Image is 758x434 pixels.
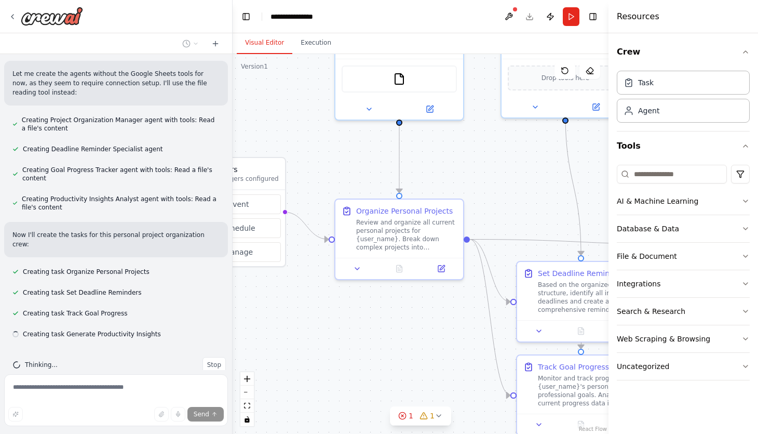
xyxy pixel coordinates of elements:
[390,406,451,426] button: 11
[25,361,58,369] span: Thinking...
[356,206,453,216] div: Organize Personal Projects
[617,223,679,234] div: Database & Data
[171,407,185,422] button: Click to speak your automation idea
[617,243,750,270] button: File & Document
[617,298,750,325] button: Search & Research
[23,288,142,297] span: Creating task Set Deadline Reminders
[23,268,150,276] span: Creating task Organize Personal Projects
[617,131,750,161] button: Tools
[356,218,457,252] div: Review and organize all current personal projects for {user_name}. Break down complex projects in...
[617,196,698,206] div: AI & Machine Learning
[240,413,254,426] button: toggle interactivity
[470,234,692,250] g: Edge from b98d1119-dd72-4a1e-b8bb-9bebec2d39ff to c7cd2e60-8618-4db6-b406-7f54e91713e5
[240,372,254,426] div: React Flow controls
[224,247,253,257] span: Manage
[334,199,464,280] div: Organize Personal ProjectsReview and organize all current personal projects for {user_name}. Brea...
[239,9,253,24] button: Hide left sidebar
[617,251,677,261] div: File & Document
[470,234,510,401] g: Edge from b98d1119-dd72-4a1e-b8bb-9bebec2d39ff to 5f99093c-428f-4e99-a7e6-7bd0b703f26a
[586,9,600,24] button: Hide right sidebar
[559,418,603,431] button: No output available
[538,281,639,314] div: Based on the organized project structure, identify all important deadlines and create a comprehen...
[516,261,646,343] div: Set Deadline RemindersBased on the organized project structure, identify all important deadlines ...
[617,215,750,242] button: Database & Data
[178,37,203,50] button: Switch to previous chat
[393,73,405,85] img: FileReadTool
[579,426,607,432] a: React Flow attribution
[241,62,268,71] div: Version 1
[12,230,220,249] p: Now I'll create the tasks for this personal project organization crew:
[423,262,459,275] button: Open in side panel
[12,69,220,97] p: Let me create the agents without the Google Sheets tools for now, as they seem to require connect...
[23,309,128,318] span: Creating task Track Goal Progress
[194,410,209,418] span: Send
[617,353,750,380] button: Uncategorized
[560,113,586,255] g: Edge from 86b81c74-d9d0-44a4-a75e-fe230d5170f8 to 1a9f69ef-5ec4-498b-9e5c-72f6956ed116
[284,207,329,245] g: Edge from triggers to b98d1119-dd72-4a1e-b8bb-9bebec2d39ff
[23,330,161,338] span: Creating task Generate Productivity Insights
[617,161,750,389] div: Tools
[409,411,413,421] span: 1
[202,357,226,373] button: Stop
[538,374,639,407] div: Monitor and track progress on {user_name}'s personal and professional goals. Analyze current prog...
[638,77,654,88] div: Task
[240,372,254,386] button: zoom in
[22,116,220,133] span: Creating Project Organization Manager agent with tools: Read a file's content
[638,106,659,116] div: Agent
[566,101,625,113] button: Open in side panel
[542,73,590,83] span: Drop tools here
[209,175,279,183] p: No triggers configured
[617,325,750,352] button: Web Scraping & Browsing
[179,157,286,267] div: TriggersNo triggers configuredEventScheduleManage
[617,188,750,215] button: AI & Machine Learning
[23,145,163,153] span: Creating Deadline Reminder Specialist agent
[617,361,669,372] div: Uncategorized
[400,103,459,115] button: Open in side panel
[21,7,83,25] img: Logo
[270,11,324,22] nav: breadcrumb
[377,262,422,275] button: No output available
[22,166,220,182] span: Creating Goal Progress Tracker agent with tools: Read a file's content
[22,195,220,212] span: Creating Productivity Insights Analyst agent with tools: Read a file's content
[470,234,510,307] g: Edge from b98d1119-dd72-4a1e-b8bb-9bebec2d39ff to 1a9f69ef-5ec4-498b-9e5c-72f6956ed116
[207,361,221,369] span: Stop
[538,268,626,279] div: Set Deadline Reminders
[617,306,685,317] div: Search & Research
[538,362,609,372] div: Track Goal Progress
[240,399,254,413] button: fit view
[187,407,224,422] button: Send
[8,407,23,422] button: Improve this prompt
[430,411,435,421] span: 1
[617,37,750,67] button: Crew
[222,223,255,233] span: Schedule
[617,334,710,344] div: Web Scraping & Browsing
[617,270,750,297] button: Integrations
[207,37,224,50] button: Start a new chat
[237,32,292,54] button: Visual Editor
[617,67,750,131] div: Crew
[240,386,254,399] button: zoom out
[617,279,660,289] div: Integrations
[617,10,659,23] h4: Resources
[228,199,249,209] span: Event
[576,115,737,349] g: Edge from 89291047-99e0-4a8f-a8cb-d56ef53ecd87 to 5f99093c-428f-4e99-a7e6-7bd0b703f26a
[292,32,340,54] button: Execution
[394,126,404,193] g: Edge from 1adf7c2a-aebb-4378-979c-0fdc5ff864d3 to b98d1119-dd72-4a1e-b8bb-9bebec2d39ff
[559,325,603,337] button: No output available
[209,164,279,175] h3: Triggers
[154,407,169,422] button: Upload files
